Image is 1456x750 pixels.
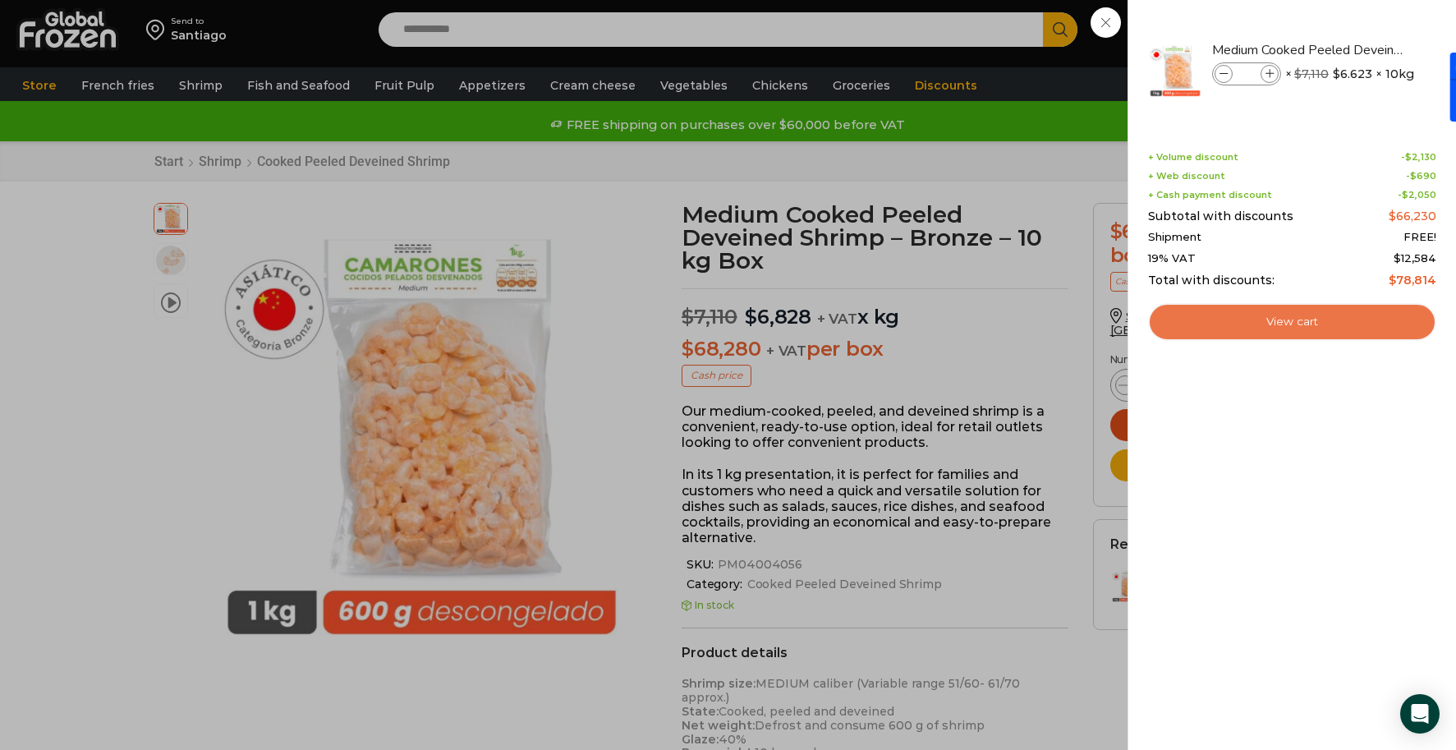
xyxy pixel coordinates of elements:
font: + Volume discount [1148,151,1238,163]
font: Total with discounts: [1148,273,1275,288]
a: Medium Cooked Peeled Deveined Shrimp - Bronze - 10 kg Box [1212,41,1408,59]
font: $ [1410,170,1417,182]
font: Shipment [1148,230,1201,243]
font: $ [1389,209,1396,223]
font: 2,050 [1408,189,1436,200]
a: View cart [1148,303,1436,341]
font: View cart [1266,315,1318,328]
font: 78,814 [1396,273,1436,288]
input: Product quantity [1234,65,1259,83]
font: $ [1294,67,1302,81]
font: - [1401,151,1405,163]
font: 7,110 [1302,67,1329,81]
font: - [1398,189,1402,200]
font: + Cash payment discount [1148,189,1272,200]
font: $ [1402,189,1408,200]
font: 19% VAT [1148,251,1196,265]
font: + Web discount [1148,170,1225,182]
font: - [1406,170,1410,182]
div: Open Intercom Messenger [1400,694,1440,734]
font: $ [1333,67,1340,81]
font: 12,584 [1401,251,1436,265]
font: FREE! [1403,230,1436,243]
font: 66,230 [1396,209,1436,223]
font: 6.623 [1340,67,1372,81]
font: $ [1394,251,1401,265]
font: $ [1389,273,1396,288]
font: 690 [1417,170,1436,182]
font: × 10kg [1376,67,1414,81]
font: × [1285,67,1292,81]
font: 2,130 [1412,151,1436,163]
font: $ [1405,151,1412,163]
font: Subtotal with discounts [1148,209,1293,223]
